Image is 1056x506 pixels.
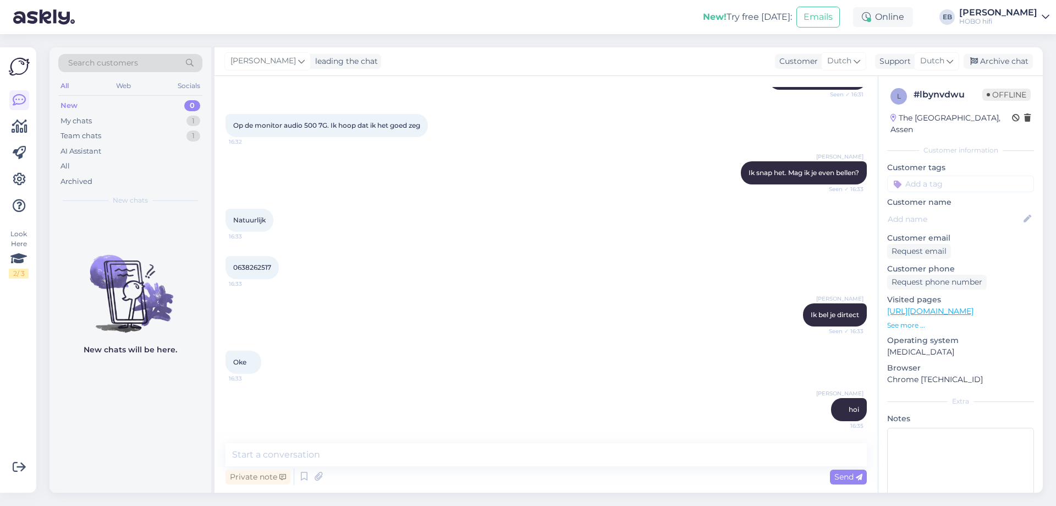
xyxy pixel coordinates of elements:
div: Try free [DATE]: [703,10,792,24]
div: All [61,161,70,172]
span: Ik bel je dirtect [811,311,859,319]
span: 16:33 [229,280,270,288]
span: l [897,92,901,100]
span: 16:33 [229,232,270,241]
div: Look Here [9,229,29,279]
div: EB [939,9,955,25]
div: Private note [226,470,290,485]
div: The [GEOGRAPHIC_DATA], Assen [890,112,1012,135]
p: Notes [887,413,1034,425]
div: Support [875,56,911,67]
span: Send [834,472,862,482]
p: Operating system [887,335,1034,346]
span: Seen ✓ 16:33 [822,327,864,335]
span: Search customers [68,57,138,69]
span: Op de monitor audio 500 7G. Ik hoop dat ik het goed zeg [233,121,420,129]
div: All [58,79,71,93]
span: 16:32 [229,138,270,146]
div: leading the chat [311,56,378,67]
p: See more ... [887,320,1034,330]
input: Add name [888,213,1021,225]
div: Request email [887,244,951,259]
p: [MEDICAL_DATA] [887,346,1034,358]
div: Request phone number [887,275,987,290]
span: [PERSON_NAME] [816,153,864,161]
span: Dutch [920,55,944,67]
img: Askly Logo [9,56,30,77]
div: AI Assistant [61,146,101,157]
span: [PERSON_NAME] [816,389,864,398]
div: Online [853,7,913,27]
div: New [61,100,78,111]
p: Customer name [887,197,1034,208]
span: Offline [982,89,1031,101]
span: 0638262517 [233,263,271,271]
p: Visited pages [887,294,1034,306]
div: My chats [61,116,92,127]
span: hoi [849,405,859,413]
a: [URL][DOMAIN_NAME] [887,306,974,316]
span: Natuurlijk [233,216,266,224]
span: Dutch [827,55,851,67]
p: Chrome [TECHNICAL_ID] [887,374,1034,385]
div: [PERSON_NAME] [959,8,1037,17]
span: 16:33 [229,374,270,383]
div: 0 [184,100,200,111]
div: 2 / 3 [9,269,29,279]
div: Socials [175,79,202,93]
div: 1 [186,116,200,127]
span: Ik snap het. Mag ik je even bellen? [749,168,859,177]
span: Seen ✓ 16:33 [822,185,864,193]
b: New! [703,12,727,22]
p: Customer phone [887,263,1034,275]
div: 1 [186,130,200,142]
img: No chats [50,235,211,334]
p: New chats will be here. [84,344,177,356]
span: New chats [113,195,148,205]
div: Web [114,79,133,93]
span: Oke [233,358,246,366]
div: Archived [61,176,92,187]
div: Extra [887,396,1034,406]
p: Customer email [887,232,1034,244]
div: # lbynvdwu [914,88,982,101]
button: Emails [796,7,840,28]
p: Customer tags [887,162,1034,173]
div: HOBO hifi [959,17,1037,26]
a: [PERSON_NAME]HOBO hifi [959,8,1049,26]
span: 16:35 [822,422,864,430]
span: [PERSON_NAME] [816,295,864,303]
input: Add a tag [887,176,1034,192]
div: Archive chat [964,54,1033,69]
div: Customer information [887,145,1034,155]
span: [PERSON_NAME] [230,55,296,67]
div: Team chats [61,130,101,142]
p: Browser [887,362,1034,374]
span: Seen ✓ 16:31 [822,90,864,99]
div: Customer [775,56,818,67]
